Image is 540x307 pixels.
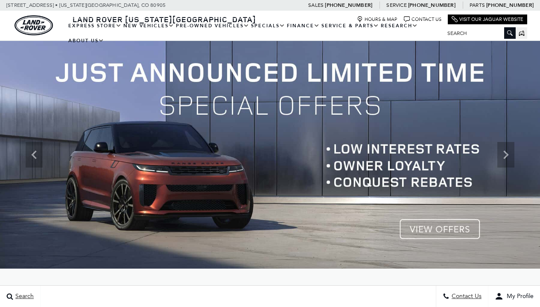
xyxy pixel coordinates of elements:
[13,293,34,300] span: Search
[450,293,482,300] span: Contact Us
[15,15,53,35] a: land-rover
[503,293,534,300] span: My Profile
[67,33,105,48] a: About Us
[486,2,534,9] a: [PHONE_NUMBER]
[73,14,256,24] span: Land Rover [US_STATE][GEOGRAPHIC_DATA]
[175,18,250,33] a: Pre-Owned Vehicles
[308,2,324,8] span: Sales
[15,15,53,35] img: Land Rover
[67,18,441,48] nav: Main Navigation
[441,28,516,38] input: Search
[325,2,372,9] a: [PHONE_NUMBER]
[321,18,380,33] a: Service & Parts
[67,18,123,33] a: EXPRESS STORE
[386,2,406,8] span: Service
[6,2,166,8] a: [STREET_ADDRESS] • [US_STATE][GEOGRAPHIC_DATA], CO 80905
[357,16,397,23] a: Hours & Map
[488,286,540,307] button: user-profile-menu
[452,16,523,23] a: Visit Our Jaguar Website
[123,18,175,33] a: New Vehicles
[67,14,261,24] a: Land Rover [US_STATE][GEOGRAPHIC_DATA]
[404,16,441,23] a: Contact Us
[250,18,286,33] a: Specials
[408,2,455,9] a: [PHONE_NUMBER]
[470,2,485,8] span: Parts
[380,18,419,33] a: Research
[286,18,321,33] a: Finance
